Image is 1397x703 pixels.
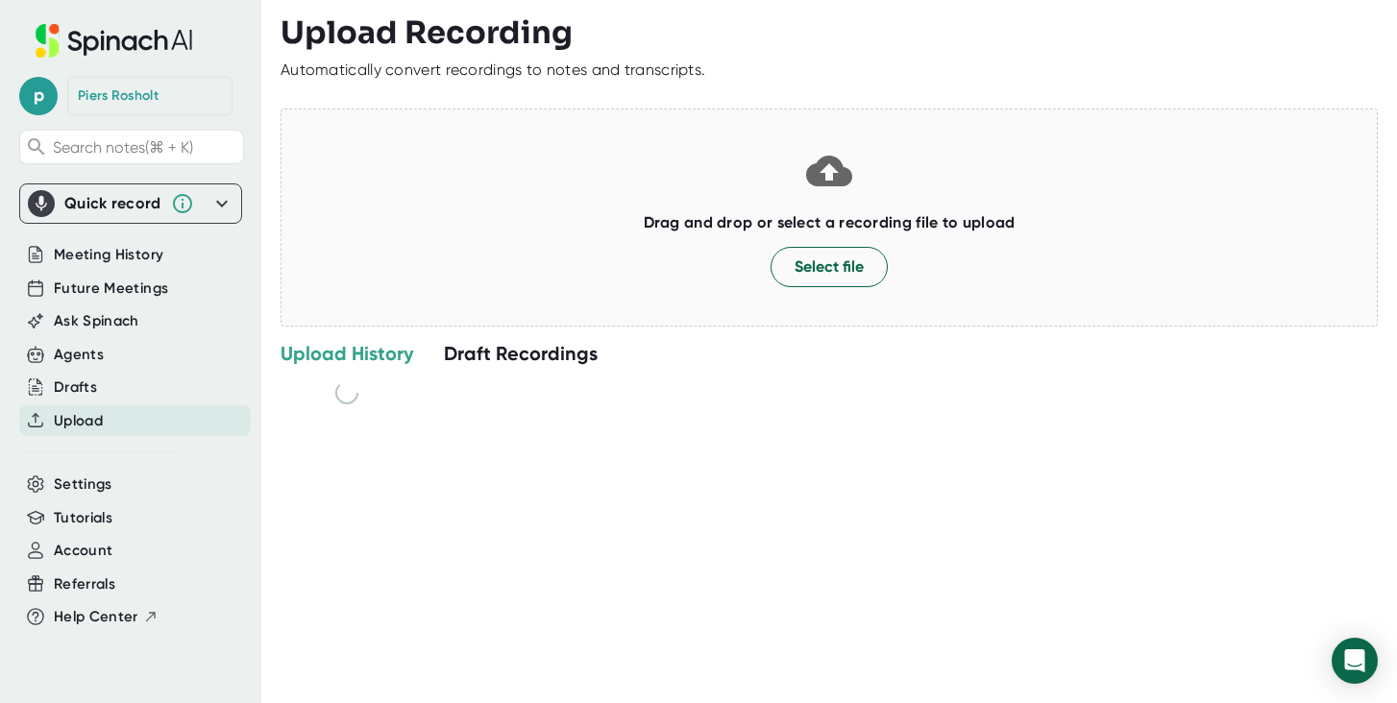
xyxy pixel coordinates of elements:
button: Select file [771,247,888,287]
button: Settings [54,473,112,496]
div: Quick record [28,184,233,223]
b: Drag and drop or select a recording file to upload [644,213,1016,231]
div: Draft Recordings [444,341,598,366]
button: Drafts [54,376,97,399]
button: Upload [54,410,103,432]
button: Meeting History [54,244,163,266]
button: Agents [54,344,104,366]
button: Future Meetings [54,278,168,300]
span: Search notes (⌘ + K) [53,138,193,157]
button: Ask Spinach [54,310,139,332]
span: Select file [795,255,864,279]
button: Help Center [54,606,159,628]
button: Account [54,540,112,562]
span: Help Center [54,606,138,628]
span: p [19,77,58,115]
div: Upload History [281,341,413,366]
button: Referrals [54,573,115,595]
div: Quick record [64,194,161,213]
button: Tutorials [54,507,112,529]
div: Automatically convert recordings to notes and transcripts. [281,61,705,80]
div: Open Intercom Messenger [1332,638,1378,684]
h3: Upload Recording [281,14,1378,51]
div: Piers Rosholt [78,87,159,105]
